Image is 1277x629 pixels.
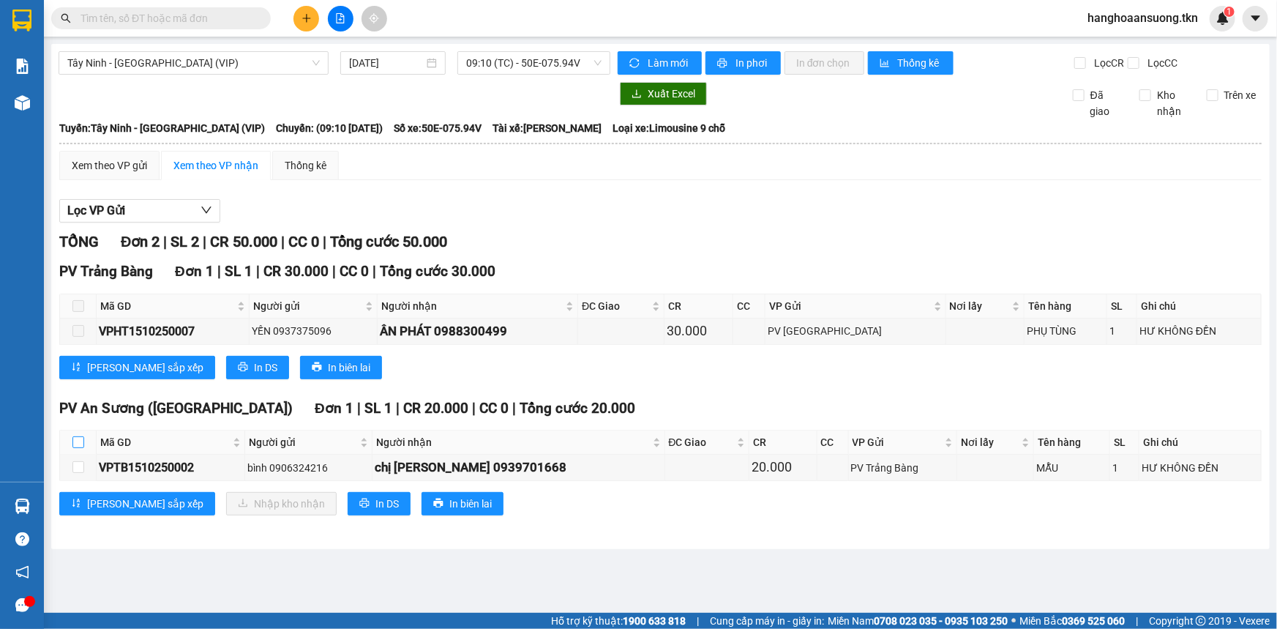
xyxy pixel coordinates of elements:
span: CR 20.000 [403,400,468,417]
button: plus [293,6,319,31]
button: aim [362,6,387,31]
span: | [1136,613,1138,629]
button: downloadNhập kho nhận [226,492,337,516]
span: sort-ascending [71,498,81,510]
button: bar-chartThống kê [868,51,954,75]
button: downloadXuất Excel [620,82,707,105]
span: copyright [1196,616,1206,626]
span: | [512,400,516,417]
span: Lọc CC [1142,55,1180,71]
span: 1 [1227,7,1232,17]
span: | [163,233,167,250]
div: HƯ KHÔNG ĐỀN [1142,460,1258,476]
span: Miền Nam [828,613,1008,629]
span: Thống kê [898,55,942,71]
th: CR [749,431,817,455]
button: Lọc VP Gửi [59,199,220,223]
span: In DS [254,360,277,376]
span: Đơn 2 [121,233,160,250]
span: In DS [375,496,399,512]
span: ⚪️ [1011,618,1016,624]
th: Ghi chú [1137,294,1262,319]
span: | [256,263,260,280]
span: VP Gửi [853,434,942,450]
span: [PERSON_NAME] sắp xếp [87,360,203,376]
span: question-circle [15,532,29,546]
span: Số xe: 50E-075.94V [394,120,482,136]
span: | [472,400,476,417]
span: | [217,263,221,280]
div: 1 [1109,323,1134,339]
span: Xuất Excel [648,86,695,102]
span: aim [369,13,379,23]
span: notification [15,565,29,579]
span: SL 2 [171,233,199,250]
div: VPHT1510250007 [99,322,247,340]
span: hanghoaansuong.tkn [1076,9,1210,27]
span: sort-ascending [71,362,81,373]
span: Đơn 1 [315,400,353,417]
span: | [372,263,376,280]
span: CR 50.000 [210,233,277,250]
td: VPHT1510250007 [97,319,250,344]
button: caret-down [1243,6,1268,31]
span: CC 0 [340,263,369,280]
div: ÂN PHÁT 0988300499 [380,321,575,341]
li: [STREET_ADDRESS][PERSON_NAME]. [GEOGRAPHIC_DATA], Tỉnh [GEOGRAPHIC_DATA] [137,36,612,54]
span: search [61,13,71,23]
div: Thống kê [285,157,326,174]
div: Xem theo VP nhận [173,157,258,174]
div: YẾN 0937375096 [252,323,375,339]
span: Tổng cước 20.000 [520,400,635,417]
img: logo-vxr [12,10,31,31]
strong: 0708 023 035 - 0935 103 250 [874,615,1008,627]
button: printerIn phơi [705,51,781,75]
span: In phơi [735,55,769,71]
span: bar-chart [880,58,892,70]
button: file-add [328,6,353,31]
div: Xem theo VP gửi [72,157,147,174]
span: Tổng cước 30.000 [380,263,495,280]
div: PV [GEOGRAPHIC_DATA] [768,323,943,339]
button: printerIn biên lai [422,492,503,516]
span: Mã GD [100,298,234,314]
th: CC [733,294,765,319]
div: HƯ KHÔNG ĐỀN [1139,323,1259,339]
td: PV Hòa Thành [765,319,946,344]
button: sort-ascending[PERSON_NAME] sắp xếp [59,356,215,379]
img: solution-icon [15,59,30,74]
span: | [281,233,285,250]
img: logo.jpg [18,18,91,92]
span: message [15,598,29,612]
span: Đơn 1 [175,263,214,280]
span: Làm mới [648,55,690,71]
span: 09:10 (TC) - 50E-075.94V [466,52,602,74]
th: CR [664,294,733,319]
span: ĐC Giao [582,298,649,314]
span: TỔNG [59,233,99,250]
th: Tên hàng [1034,431,1110,455]
sup: 1 [1224,7,1235,17]
button: printerIn DS [226,356,289,379]
span: CR 30.000 [263,263,329,280]
div: 1 [1112,460,1136,476]
input: Tìm tên, số ĐT hoặc mã đơn [80,10,253,26]
span: printer [717,58,730,70]
span: Người nhận [381,298,563,314]
span: VP Gửi [769,298,931,314]
button: printerIn biên lai [300,356,382,379]
th: Ghi chú [1139,431,1261,455]
span: Tây Ninh - Sài Gòn (VIP) [67,52,320,74]
img: warehouse-icon [15,499,30,514]
span: CC 0 [288,233,319,250]
span: | [323,233,326,250]
span: In biên lai [449,496,492,512]
span: Lọc VP Gửi [67,201,125,220]
button: In đơn chọn [784,51,864,75]
b: Tuyến: Tây Ninh - [GEOGRAPHIC_DATA] (VIP) [59,122,265,134]
span: | [396,400,400,417]
span: | [697,613,699,629]
span: plus [302,13,312,23]
span: CC 0 [479,400,509,417]
span: | [332,263,336,280]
